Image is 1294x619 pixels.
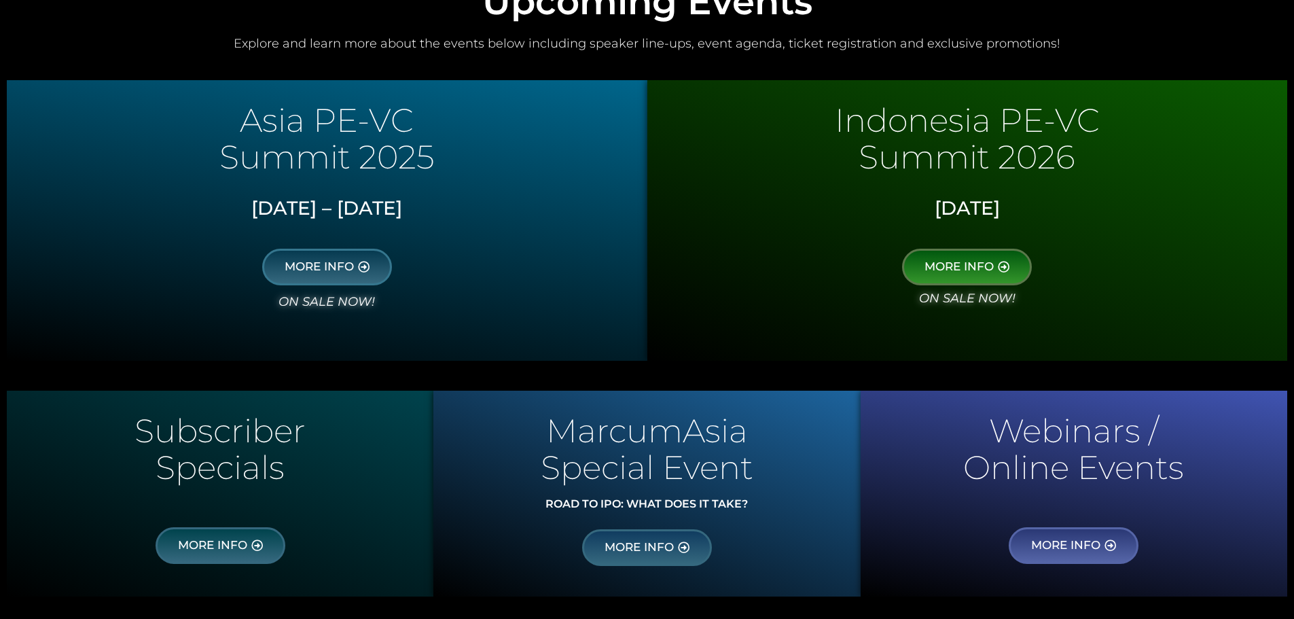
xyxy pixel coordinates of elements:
h2: Explore and learn more about the events below including speaker line-ups, event agenda, ticket re... [7,36,1287,52]
span: MORE INFO [178,540,247,552]
p: Specials [14,455,427,480]
p: MarcumAsia [440,418,853,444]
span: MORE INFO [1031,540,1100,552]
a: MORE INFO [902,249,1032,285]
h3: [DATE] – [DATE] [17,197,637,220]
span: MORE INFO [285,261,354,273]
a: MORE INFO [1009,527,1138,564]
p: Indonesia PE-VC [654,107,1281,133]
h3: [DATE] [658,197,1278,220]
a: MORE INFO [582,529,712,566]
p: Asia PE-VC [14,107,641,133]
p: Subscriber [14,418,427,444]
p: Online Events [867,455,1280,480]
i: on sale now! [278,294,375,309]
a: MORE INFO [262,249,392,285]
a: MORE INFO [156,527,285,564]
i: on sale now! [919,291,1016,306]
p: ROAD TO IPO: WHAT DOES IT TAKE? [440,499,853,510]
span: MORE INFO [605,542,674,554]
span: MORE INFO [924,261,994,273]
p: Webinars / [867,418,1280,444]
p: Summit 2025 [14,144,641,170]
p: Special Event [440,455,853,480]
p: Summit 2026 [654,144,1281,170]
